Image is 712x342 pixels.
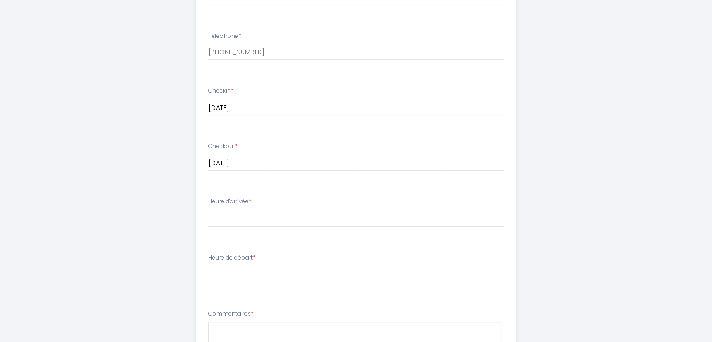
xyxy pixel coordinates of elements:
[208,142,238,151] label: Checkout
[208,253,256,262] label: Heure de départ
[208,87,234,96] label: Checkin
[208,197,251,206] label: Heure d'arrivée
[208,32,241,41] label: Téléphone
[208,310,254,319] label: Commentaires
